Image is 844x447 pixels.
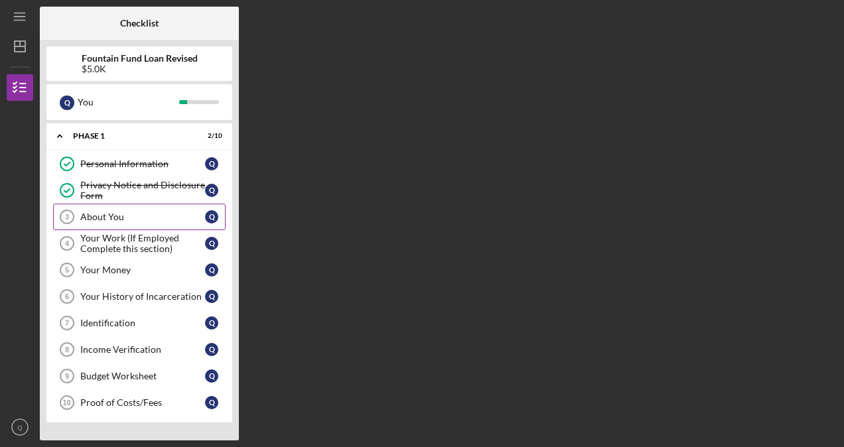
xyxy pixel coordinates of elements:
[80,291,205,302] div: Your History of Incarceration
[65,292,69,300] tspan: 6
[53,283,226,310] a: 6Your History of IncarcerationQ
[82,53,198,64] b: Fountain Fund Loan Revised
[80,344,205,355] div: Income Verification
[53,204,226,230] a: 3About YouQ
[65,319,69,327] tspan: 7
[53,336,226,363] a: 8Income VerificationQ
[205,184,218,197] div: Q
[65,213,69,221] tspan: 3
[80,233,205,254] div: Your Work (If Employed Complete this section)
[7,414,33,440] button: Q
[205,210,218,223] div: Q
[205,157,218,170] div: Q
[78,91,179,113] div: You
[205,237,218,250] div: Q
[80,265,205,275] div: Your Money
[53,177,226,204] a: Privacy Notice and Disclosure FormQ
[205,343,218,356] div: Q
[53,151,226,177] a: Personal InformationQ
[205,290,218,303] div: Q
[80,318,205,328] div: Identification
[17,424,22,431] text: Q
[205,263,218,277] div: Q
[80,180,205,201] div: Privacy Notice and Disclosure Form
[205,369,218,383] div: Q
[205,396,218,409] div: Q
[205,316,218,330] div: Q
[120,18,159,29] b: Checklist
[65,346,69,353] tspan: 8
[73,132,189,140] div: Phase 1
[65,239,70,247] tspan: 4
[62,399,70,407] tspan: 10
[80,159,205,169] div: Personal Information
[65,266,69,274] tspan: 5
[53,363,226,389] a: 9Budget WorksheetQ
[198,132,222,140] div: 2 / 10
[60,96,74,110] div: Q
[53,230,226,257] a: 4Your Work (If Employed Complete this section)Q
[65,372,69,380] tspan: 9
[53,389,226,416] a: 10Proof of Costs/FeesQ
[53,310,226,336] a: 7IdentificationQ
[80,212,205,222] div: About You
[82,64,198,74] div: $5.0K
[80,371,205,381] div: Budget Worksheet
[53,257,226,283] a: 5Your MoneyQ
[80,397,205,408] div: Proof of Costs/Fees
